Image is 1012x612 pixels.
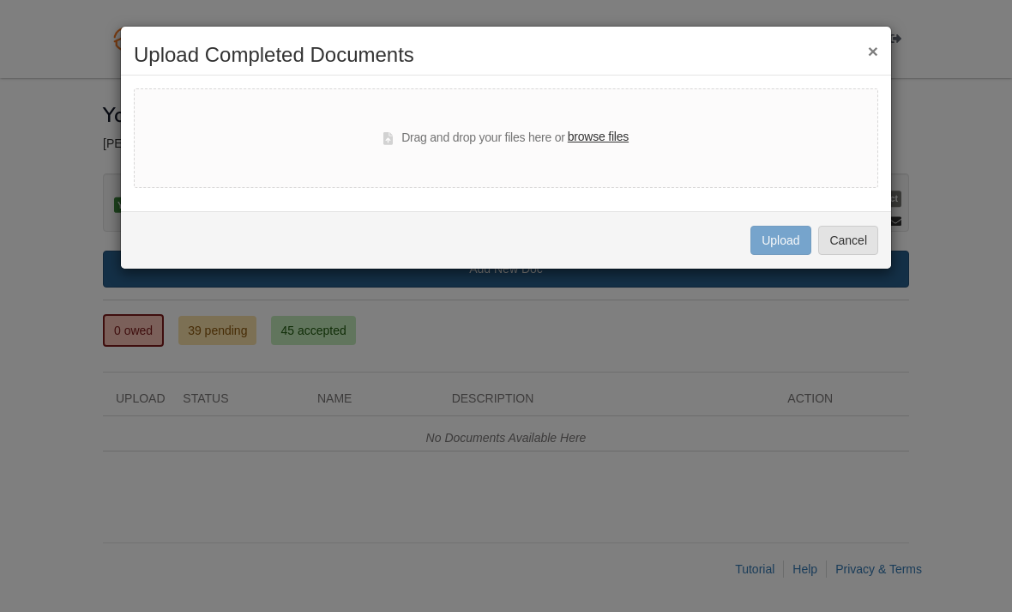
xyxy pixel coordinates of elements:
button: Cancel [818,226,878,255]
div: Drag and drop your files here or [383,128,629,148]
label: browse files [568,128,629,147]
h2: Upload Completed Documents [134,44,878,66]
button: Upload [750,226,810,255]
button: × [868,42,878,60]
